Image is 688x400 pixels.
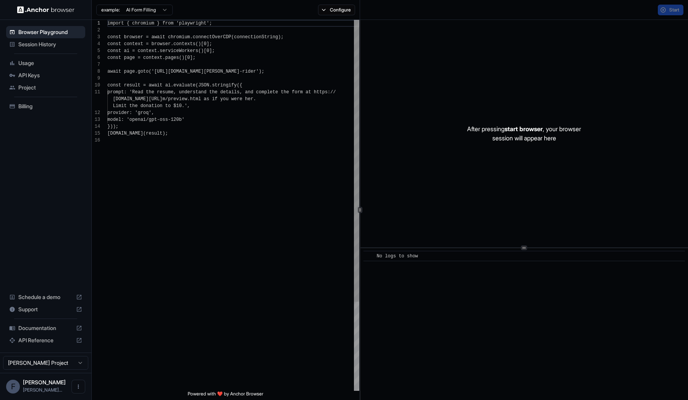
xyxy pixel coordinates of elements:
[245,34,284,40] span: ectionString);
[6,38,85,50] div: Session History
[18,337,73,344] span: API Reference
[6,69,85,81] div: API Keys
[92,27,100,34] div: 2
[107,83,242,88] span: const result = await ai.evaluate(JSON.stringify({
[107,21,212,26] span: import { chromium } from 'playwright';
[18,102,82,110] span: Billing
[467,124,581,143] p: After pressing , your browser session will appear here
[23,379,66,385] span: Fábio Filho
[113,96,162,102] span: [DOMAIN_NAME][URL]
[18,72,82,79] span: API Keys
[367,252,371,260] span: ​
[6,100,85,112] div: Billing
[240,89,336,95] span: , and complete the form at https://
[18,306,73,313] span: Support
[18,293,73,301] span: Schedule a demo
[6,26,85,38] div: Browser Playground
[18,84,82,91] span: Project
[92,68,100,75] div: 8
[6,303,85,315] div: Support
[107,131,168,136] span: [DOMAIN_NAME](result);
[318,5,355,15] button: Configure
[240,69,264,74] span: -rider');
[18,41,82,48] span: Session History
[101,7,120,13] span: example:
[6,81,85,94] div: Project
[6,57,85,69] div: Usage
[92,82,100,89] div: 10
[107,89,240,95] span: prompt: 'Read the resume, understand the details
[162,96,256,102] span: m/preview.html as if you were her.
[6,380,20,393] div: F
[107,124,118,129] span: }));
[377,254,418,259] span: No logs to show
[107,55,195,60] span: const page = context.pages()[0];
[107,69,240,74] span: await page.goto('[URL][DOMAIN_NAME][PERSON_NAME]
[505,125,543,133] span: start browser
[113,103,190,109] span: Limit the donation to $10.',
[107,117,185,122] span: model: 'openai/gpt-oss-120b'
[107,34,245,40] span: const browser = await chromium.connectOverCDP(conn
[92,109,100,116] div: 12
[92,130,100,137] div: 15
[92,123,100,130] div: 14
[188,391,263,400] span: Powered with ❤️ by Anchor Browser
[92,75,100,82] div: 9
[107,41,212,47] span: const context = browser.contexts()[0];
[92,34,100,41] div: 3
[23,387,62,393] span: fabio.filho@tessai.io
[92,47,100,54] div: 5
[107,110,154,115] span: provider: 'groq',
[18,324,73,332] span: Documentation
[6,291,85,303] div: Schedule a demo
[92,41,100,47] div: 4
[17,6,75,13] img: Anchor Logo
[18,59,82,67] span: Usage
[6,334,85,346] div: API Reference
[92,89,100,96] div: 11
[92,137,100,144] div: 16
[6,322,85,334] div: Documentation
[92,61,100,68] div: 7
[92,54,100,61] div: 6
[107,48,215,54] span: const ai = context.serviceWorkers()[0];
[18,28,82,36] span: Browser Playground
[71,380,85,393] button: Open menu
[92,20,100,27] div: 1
[92,116,100,123] div: 13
